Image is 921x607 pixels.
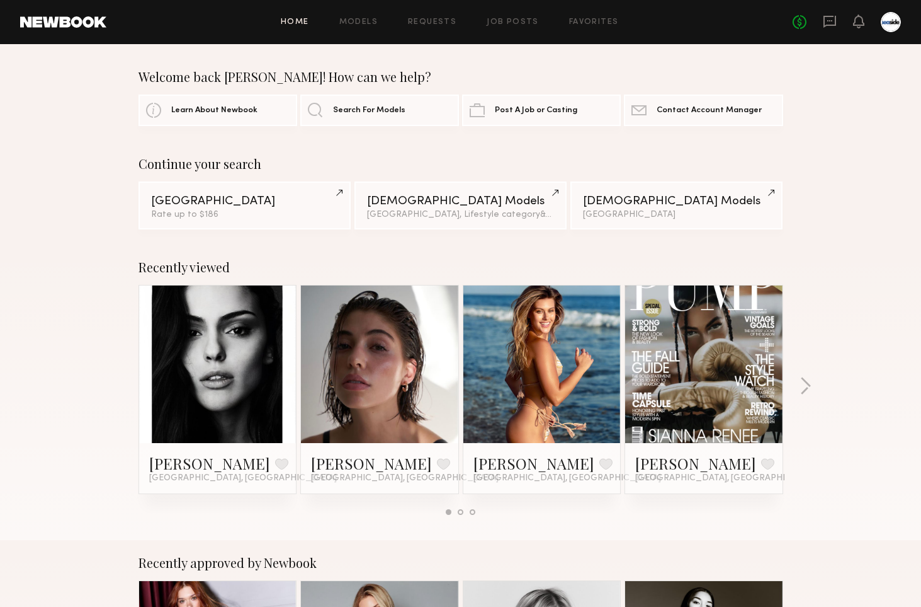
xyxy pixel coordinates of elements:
[473,453,594,473] a: [PERSON_NAME]
[569,18,619,26] a: Favorites
[583,195,770,207] div: [DEMOGRAPHIC_DATA] Models
[540,211,594,219] span: & 1 other filter
[149,473,337,483] span: [GEOGRAPHIC_DATA], [GEOGRAPHIC_DATA]
[339,18,378,26] a: Models
[635,453,756,473] a: [PERSON_NAME]
[138,182,351,229] a: [GEOGRAPHIC_DATA]Rate up to $186
[138,260,783,275] div: Recently viewed
[367,211,554,219] div: [GEOGRAPHIC_DATA], Lifestyle category
[624,95,783,126] a: Contact Account Manager
[300,95,459,126] a: Search For Models
[354,182,567,229] a: [DEMOGRAPHIC_DATA] Models[GEOGRAPHIC_DATA], Lifestyle category&1other filter
[367,195,554,207] div: [DEMOGRAPHIC_DATA] Models
[138,555,783,570] div: Recently approved by Newbook
[138,95,297,126] a: Learn About Newbook
[311,453,432,473] a: [PERSON_NAME]
[583,211,770,219] div: [GEOGRAPHIC_DATA]
[138,156,783,171] div: Continue your search
[487,18,539,26] a: Job Posts
[570,182,783,229] a: [DEMOGRAPHIC_DATA] Models[GEOGRAPHIC_DATA]
[149,453,270,473] a: [PERSON_NAME]
[657,107,762,115] span: Contact Account Manager
[333,107,405,115] span: Search For Models
[495,107,577,115] span: Post A Job or Casting
[462,95,621,126] a: Post A Job or Casting
[311,473,499,483] span: [GEOGRAPHIC_DATA], [GEOGRAPHIC_DATA]
[171,107,257,115] span: Learn About Newbook
[138,69,783,84] div: Welcome back [PERSON_NAME]! How can we help?
[408,18,456,26] a: Requests
[151,195,338,207] div: [GEOGRAPHIC_DATA]
[151,211,338,219] div: Rate up to $186
[635,473,823,483] span: [GEOGRAPHIC_DATA], [GEOGRAPHIC_DATA]
[281,18,309,26] a: Home
[473,473,661,483] span: [GEOGRAPHIC_DATA], [GEOGRAPHIC_DATA]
